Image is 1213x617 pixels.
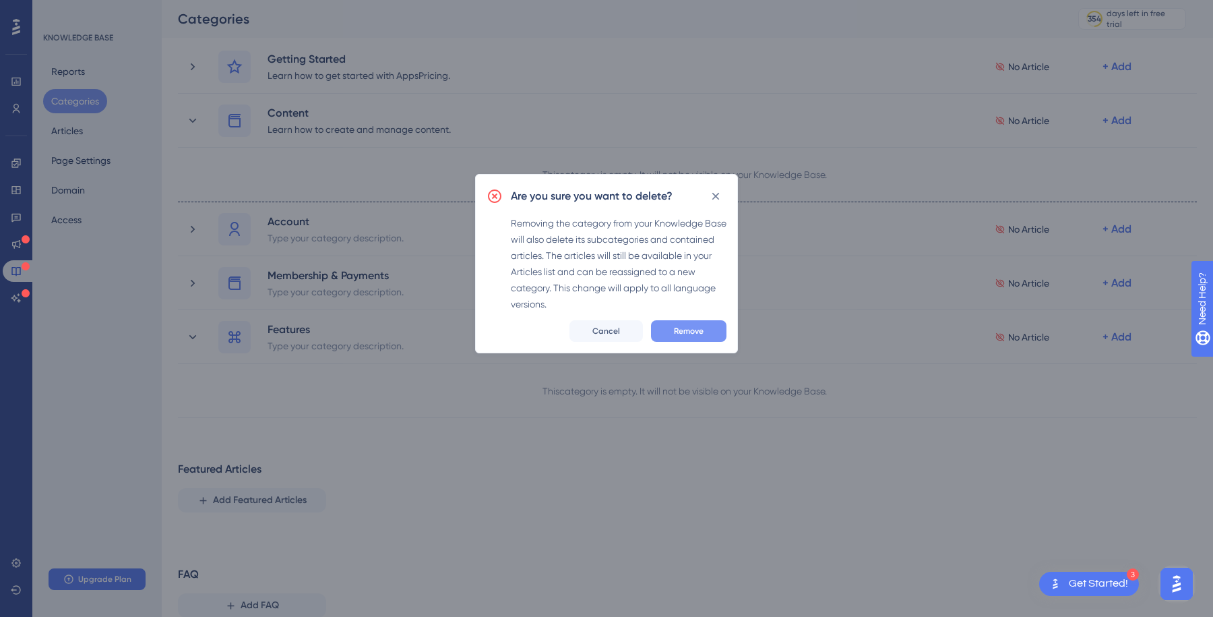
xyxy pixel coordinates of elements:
[1127,568,1139,581] div: 3
[1047,576,1063,592] img: launcher-image-alternative-text
[592,326,620,336] span: Cancel
[1156,564,1197,604] iframe: UserGuiding AI Assistant Launcher
[32,3,84,20] span: Need Help?
[674,326,704,336] span: Remove
[511,215,726,312] div: Removing the category from your Knowledge Base will also delete its subcategories and contained a...
[1069,577,1128,591] div: Get Started!
[511,188,673,204] h2: Are you sure you want to delete?
[1039,572,1139,596] div: Open Get Started! checklist, remaining modules: 3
